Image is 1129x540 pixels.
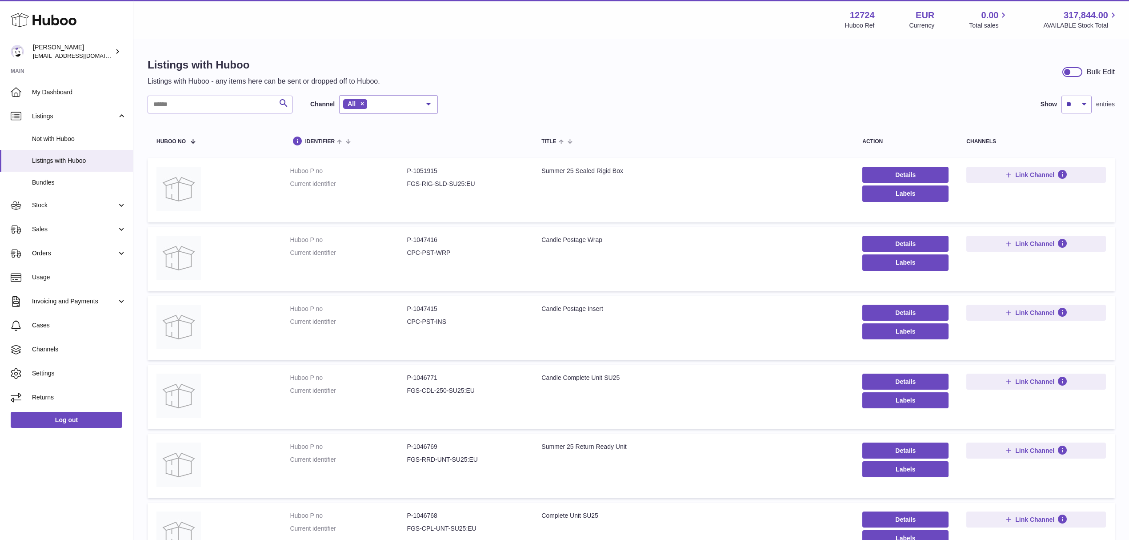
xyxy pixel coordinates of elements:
span: identifier [305,139,335,145]
div: Summer 25 Sealed Rigid Box [541,167,845,175]
dd: FGS-RIG-SLD-SU25:EU [407,180,524,188]
span: Link Channel [1015,309,1054,317]
button: Labels [862,323,949,339]
span: 317,844.00 [1064,9,1108,21]
span: All [348,100,356,107]
button: Link Channel [966,236,1106,252]
button: Link Channel [966,167,1106,183]
a: 317,844.00 AVAILABLE Stock Total [1043,9,1118,30]
button: Labels [862,254,949,270]
span: [EMAIL_ADDRESS][DOMAIN_NAME] [33,52,131,59]
span: Settings [32,369,126,378]
span: Link Channel [1015,378,1054,386]
strong: 12724 [850,9,875,21]
div: action [862,139,949,145]
div: [PERSON_NAME] [33,43,113,60]
img: Candle Postage Wrap [156,236,201,280]
dd: FGS-CDL-250-SU25:EU [407,387,524,395]
button: Link Channel [966,443,1106,459]
strong: EUR [916,9,934,21]
div: Huboo Ref [845,21,875,30]
a: Details [862,305,949,321]
dt: Huboo P no [290,236,407,244]
dd: P-1046771 [407,374,524,382]
span: Orders [32,249,117,258]
dt: Huboo P no [290,374,407,382]
dd: CPC-PST-INS [407,318,524,326]
span: Returns [32,393,126,402]
label: Show [1041,100,1057,109]
button: Labels [862,392,949,408]
a: Details [862,443,949,459]
label: Channel [310,100,335,109]
span: Total sales [969,21,1009,30]
dd: P-1051915 [407,167,524,175]
dd: P-1047416 [407,236,524,244]
div: Currency [909,21,935,30]
button: Link Channel [966,305,1106,321]
span: Link Channel [1015,171,1054,179]
dt: Huboo P no [290,305,407,313]
dd: P-1046769 [407,443,524,451]
img: Summer 25 Sealed Rigid Box [156,167,201,211]
dt: Huboo P no [290,512,407,520]
button: Link Channel [966,374,1106,390]
h1: Listings with Huboo [148,58,380,72]
dt: Current identifier [290,249,407,257]
a: Log out [11,412,122,428]
p: Listings with Huboo - any items here can be sent or dropped off to Huboo. [148,77,380,86]
span: entries [1096,100,1115,109]
img: internalAdmin-12724@internal.huboo.com [11,45,24,58]
dt: Huboo P no [290,443,407,451]
dt: Current identifier [290,180,407,188]
button: Labels [862,185,949,201]
div: Bulk Edit [1087,67,1115,77]
dd: FGS-CPL-UNT-SU25:EU [407,524,524,533]
a: Details [862,167,949,183]
dt: Current identifier [290,387,407,395]
div: Candle Postage Wrap [541,236,845,244]
div: Complete Unit SU25 [541,512,845,520]
span: Link Channel [1015,447,1054,455]
dt: Current identifier [290,318,407,326]
span: 0.00 [981,9,999,21]
img: Candle Postage Insert [156,305,201,349]
span: Sales [32,225,117,234]
a: Details [862,236,949,252]
div: Summer 25 Return Ready Unit [541,443,845,451]
span: My Dashboard [32,88,126,97]
button: Link Channel [966,512,1106,528]
span: Invoicing and Payments [32,297,117,306]
span: Link Channel [1015,240,1054,248]
a: Details [862,512,949,528]
span: Cases [32,321,126,330]
span: Not with Huboo [32,135,126,143]
div: Candle Postage Insert [541,305,845,313]
dt: Current identifier [290,455,407,464]
div: Candle Complete Unit SU25 [541,374,845,382]
img: Summer 25 Return Ready Unit [156,443,201,487]
span: Listings [32,112,117,121]
span: AVAILABLE Stock Total [1043,21,1118,30]
img: Candle Complete Unit SU25 [156,374,201,418]
dd: CPC-PST-WRP [407,249,524,257]
span: Stock [32,201,117,210]
span: Channels [32,345,126,354]
dt: Current identifier [290,524,407,533]
button: Labels [862,461,949,477]
span: Link Channel [1015,516,1054,524]
dt: Huboo P no [290,167,407,175]
dd: FGS-RRD-UNT-SU25:EU [407,455,524,464]
dd: P-1047415 [407,305,524,313]
span: title [541,139,556,145]
div: channels [966,139,1106,145]
span: Usage [32,273,126,282]
span: Bundles [32,178,126,187]
span: Huboo no [156,139,186,145]
dd: P-1046768 [407,512,524,520]
span: Listings with Huboo [32,157,126,165]
a: 0.00 Total sales [969,9,1009,30]
a: Details [862,374,949,390]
